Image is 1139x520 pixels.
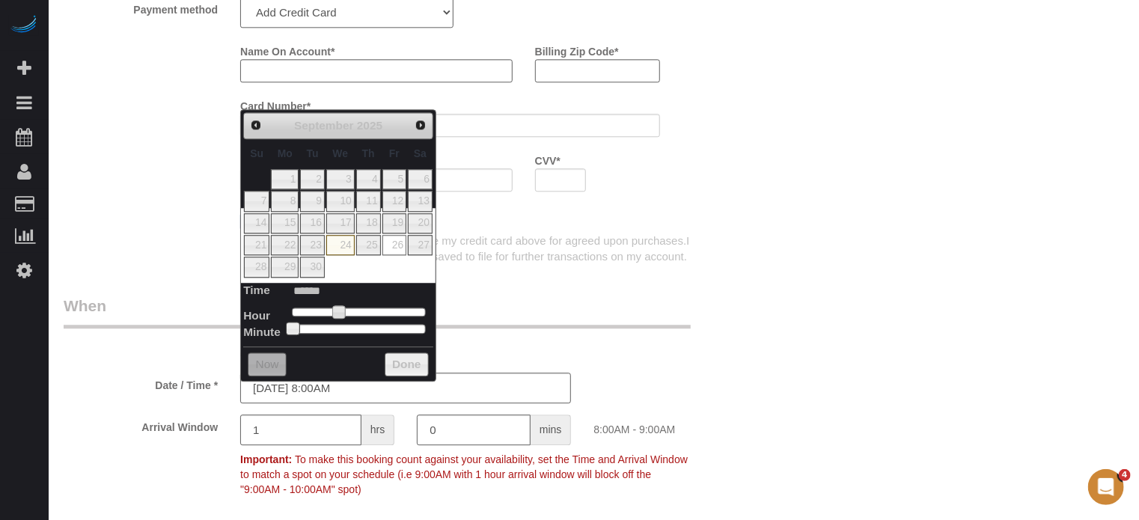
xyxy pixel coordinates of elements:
[356,191,381,211] a: 11
[244,191,269,211] a: 7
[278,147,293,159] span: Monday
[271,257,299,277] a: 29
[229,214,436,229] img: credit cards
[300,257,324,277] a: 30
[382,191,406,211] a: 12
[294,119,354,132] span: September
[307,147,319,159] span: Tuesday
[326,169,355,189] a: 3
[240,453,688,495] span: To make this booking count against your availability, set the Time and Arrival Window to match a ...
[389,147,400,159] span: Friday
[64,295,691,328] legend: When
[244,235,269,255] a: 21
[414,147,427,159] span: Saturday
[326,213,355,233] a: 17
[240,453,292,465] strong: Important:
[382,169,406,189] a: 5
[243,324,281,343] dt: Minute
[410,114,431,135] a: Next
[240,39,335,59] label: Name On Account
[244,213,269,233] a: 14
[332,147,348,159] span: Wednesday
[245,114,266,135] a: Prev
[248,352,286,376] button: Now
[408,169,433,189] a: 6
[300,235,324,255] a: 23
[300,169,324,189] a: 2
[408,213,433,233] a: 20
[250,119,262,131] span: Prev
[531,415,572,445] span: mins
[326,235,355,255] a: 24
[243,308,270,326] dt: Hour
[382,235,406,255] a: 26
[271,235,299,255] a: 22
[240,373,571,403] input: MM/DD/YYYY HH:MM
[271,213,299,233] a: 15
[52,415,229,435] label: Arrival Window
[244,257,269,277] a: 28
[357,119,382,132] span: 2025
[582,415,759,437] div: 8:00AM - 9:00AM
[385,352,429,376] button: Done
[356,235,381,255] a: 25
[382,213,406,233] a: 19
[408,191,433,211] a: 13
[240,94,311,114] label: Card Number
[1119,469,1131,481] span: 4
[535,39,619,59] label: Billing Zip Code
[535,148,561,168] label: CVV
[271,169,299,189] a: 1
[362,147,375,159] span: Thursday
[243,282,270,301] dt: Time
[300,213,324,233] a: 16
[229,233,759,265] div: I authorize Pro Housekeepers to charge my credit card above for agreed upon purchases.
[300,191,324,211] a: 9
[52,373,229,393] label: Date / Time *
[356,169,381,189] a: 4
[356,213,381,233] a: 18
[9,15,39,36] img: Automaid Logo
[361,415,394,445] span: hrs
[326,191,355,211] a: 10
[415,119,427,131] span: Next
[250,147,263,159] span: Sunday
[408,235,433,255] a: 27
[1088,469,1124,505] iframe: Intercom live chat
[271,191,299,211] a: 8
